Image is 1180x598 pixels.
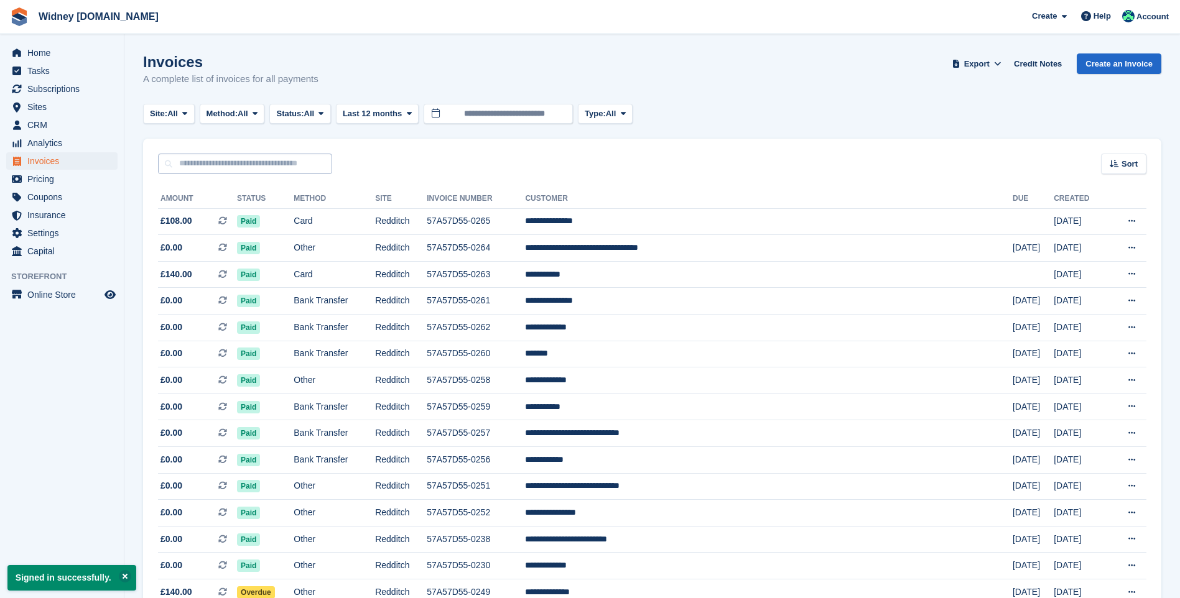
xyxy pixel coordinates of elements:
[949,53,1004,74] button: Export
[375,367,427,394] td: Redditch
[1013,420,1054,447] td: [DATE]
[1054,420,1107,447] td: [DATE]
[294,288,375,315] td: Bank Transfer
[276,108,304,120] span: Status:
[207,108,238,120] span: Method:
[160,426,182,439] span: £0.00
[27,116,102,134] span: CRM
[375,473,427,500] td: Redditch
[375,553,427,579] td: Redditch
[1013,341,1054,367] td: [DATE]
[427,261,525,288] td: 57A57D55-0263
[1013,447,1054,474] td: [DATE]
[160,321,182,334] span: £0.00
[27,170,102,188] span: Pricing
[6,286,118,303] a: menu
[294,473,375,500] td: Other
[1136,11,1169,23] span: Account
[427,420,525,447] td: 57A57D55-0257
[6,80,118,98] a: menu
[427,189,525,209] th: Invoice Number
[1013,288,1054,315] td: [DATE]
[6,44,118,62] a: menu
[375,526,427,553] td: Redditch
[237,374,260,387] span: Paid
[237,559,260,572] span: Paid
[27,188,102,206] span: Coupons
[585,108,606,120] span: Type:
[237,480,260,492] span: Paid
[237,507,260,519] span: Paid
[27,44,102,62] span: Home
[294,341,375,367] td: Bank Transfer
[1013,189,1054,209] th: Due
[1013,526,1054,553] td: [DATE]
[375,420,427,447] td: Redditch
[294,367,375,394] td: Other
[27,224,102,242] span: Settings
[158,189,237,209] th: Amount
[1054,526,1107,553] td: [DATE]
[525,189,1013,209] th: Customer
[27,206,102,224] span: Insurance
[294,261,375,288] td: Card
[1054,288,1107,315] td: [DATE]
[237,347,260,360] span: Paid
[6,134,118,152] a: menu
[1054,447,1107,474] td: [DATE]
[237,454,260,466] span: Paid
[160,400,182,413] span: £0.00
[1122,158,1138,170] span: Sort
[294,447,375,474] td: Bank Transfer
[6,116,118,134] a: menu
[427,393,525,420] td: 57A57D55-0259
[1013,315,1054,341] td: [DATE]
[375,208,427,235] td: Redditch
[10,7,29,26] img: stora-icon-8386f47178a22dfd0bd8f6a31ec36ba5ce8667c1dd55bd0f319d3a0aa187defe.svg
[237,401,260,413] span: Paid
[964,58,990,70] span: Export
[375,341,427,367] td: Redditch
[160,374,182,387] span: £0.00
[7,565,136,591] p: Signed in successfully.
[294,393,375,420] td: Bank Transfer
[160,479,182,492] span: £0.00
[237,189,294,209] th: Status
[294,526,375,553] td: Other
[167,108,178,120] span: All
[375,447,427,474] td: Redditch
[427,526,525,553] td: 57A57D55-0238
[200,104,265,124] button: Method: All
[150,108,167,120] span: Site:
[143,104,195,124] button: Site: All
[375,393,427,420] td: Redditch
[160,347,182,360] span: £0.00
[6,170,118,188] a: menu
[160,453,182,466] span: £0.00
[375,235,427,262] td: Redditch
[237,215,260,228] span: Paid
[578,104,633,124] button: Type: All
[11,270,124,283] span: Storefront
[294,553,375,579] td: Other
[1013,553,1054,579] td: [DATE]
[1054,553,1107,579] td: [DATE]
[160,559,182,572] span: £0.00
[27,80,102,98] span: Subscriptions
[427,447,525,474] td: 57A57D55-0256
[6,242,118,260] a: menu
[294,189,375,209] th: Method
[375,288,427,315] td: Redditch
[237,269,260,281] span: Paid
[27,134,102,152] span: Analytics
[1013,235,1054,262] td: [DATE]
[427,341,525,367] td: 57A57D55-0260
[427,473,525,500] td: 57A57D55-0251
[6,152,118,170] a: menu
[160,214,192,228] span: £108.00
[27,286,102,303] span: Online Store
[304,108,315,120] span: All
[160,241,182,254] span: £0.00
[427,208,525,235] td: 57A57D55-0265
[375,315,427,341] td: Redditch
